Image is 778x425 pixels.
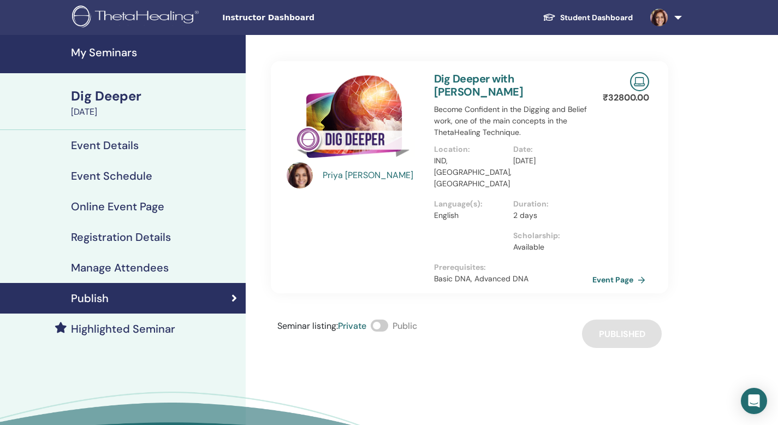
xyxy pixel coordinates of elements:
span: Private [338,320,366,332]
img: Dig Deeper [287,72,421,166]
div: Open Intercom Messenger [741,388,767,414]
p: [DATE] [513,155,586,167]
h4: Manage Attendees [71,261,169,274]
p: Basic DNA, Advanced DNA [434,273,592,285]
p: Location : [434,144,507,155]
span: Instructor Dashboard [222,12,386,23]
div: [DATE] [71,105,239,119]
div: Dig Deeper [71,87,239,105]
p: IND, [GEOGRAPHIC_DATA], [GEOGRAPHIC_DATA] [434,155,507,190]
a: Priya [PERSON_NAME] [323,169,424,182]
p: Date : [513,144,586,155]
img: logo.png [72,5,203,30]
a: Event Page [592,271,650,288]
h4: Event Schedule [71,169,152,182]
img: Live Online Seminar [630,72,649,91]
a: Dig Deeper with [PERSON_NAME] [434,72,523,99]
h4: Publish [71,292,109,305]
img: graduation-cap-white.svg [543,13,556,22]
h4: Registration Details [71,231,171,244]
h4: Highlighted Seminar [71,322,175,335]
span: Public [393,320,417,332]
p: Language(s) : [434,198,507,210]
img: default.jpg [650,9,668,26]
span: Seminar listing : [277,320,338,332]
h4: Online Event Page [71,200,164,213]
p: ₹ 32800.00 [603,91,649,104]
p: English [434,210,507,221]
p: Scholarship : [513,230,586,241]
a: Dig Deeper[DATE] [64,87,246,119]
p: Prerequisites : [434,262,592,273]
a: Student Dashboard [534,8,642,28]
p: 2 days [513,210,586,221]
p: Duration : [513,198,586,210]
h4: Event Details [71,139,139,152]
h4: My Seminars [71,46,239,59]
p: Available [513,241,586,253]
p: Become Confident in the Digging and Belief work, one of the main concepts in the ThetaHealing Tec... [434,104,592,138]
img: default.jpg [287,162,313,188]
